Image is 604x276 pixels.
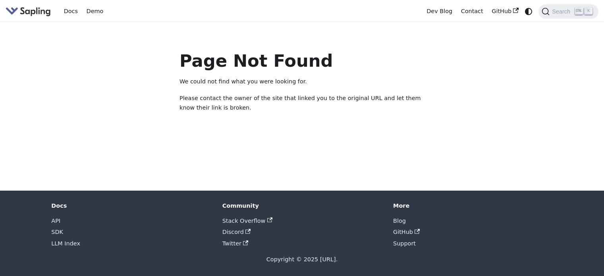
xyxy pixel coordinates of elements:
kbd: K [585,8,592,15]
a: Discord [222,229,251,235]
a: GitHub [487,5,523,17]
div: Copyright © 2025 [URL]. [51,255,552,264]
a: Docs [60,5,82,17]
a: SDK [51,229,63,235]
div: Community [222,202,382,209]
a: LLM Index [51,240,80,247]
a: API [51,218,60,224]
button: Search (Ctrl+K) [538,4,598,19]
a: Sapling.ai [6,6,54,17]
p: Please contact the owner of the site that linked you to the original URL and let them know their ... [179,94,425,113]
img: Sapling.ai [6,6,51,17]
span: Search [550,8,575,15]
a: Blog [393,218,406,224]
div: Docs [51,202,211,209]
a: Twitter [222,240,249,247]
a: Support [393,240,416,247]
div: More [393,202,553,209]
h1: Page Not Found [179,50,425,71]
button: Switch between dark and light mode (currently system mode) [523,6,535,17]
a: Stack Overflow [222,218,272,224]
a: Dev Blog [422,5,456,17]
p: We could not find what you were looking for. [179,77,425,87]
a: GitHub [393,229,420,235]
a: Contact [457,5,488,17]
a: Demo [82,5,108,17]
